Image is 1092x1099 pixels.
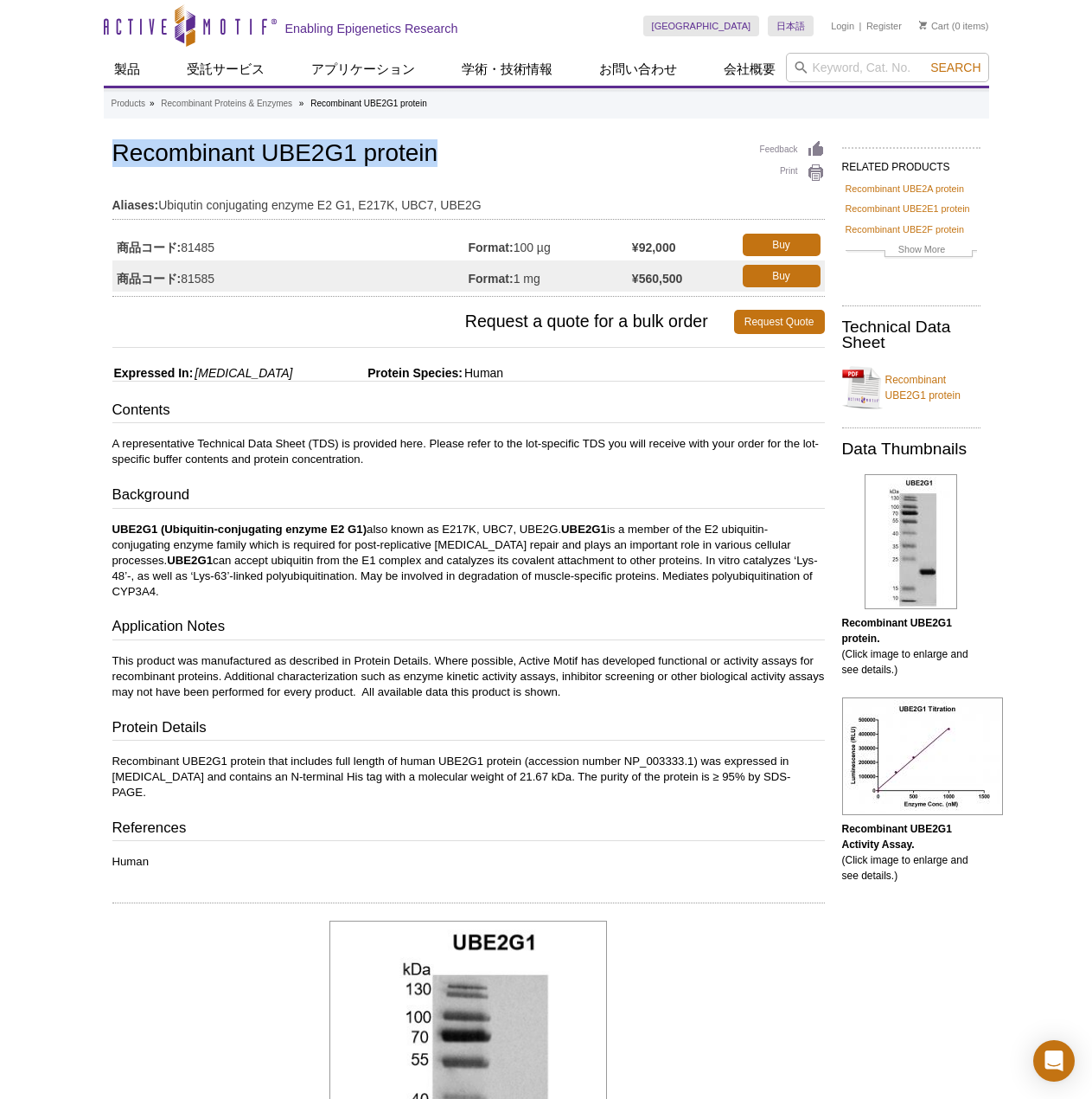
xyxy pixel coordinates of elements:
[112,310,734,334] span: Request a quote for a bulk order
[296,366,463,380] span: Protein Species:
[463,366,503,380] span: Human
[112,522,825,600] p: also known as E217K, UBC7, UBE2G. is a member of the E2 ubiquitin-conjugating enzyme family which...
[1033,1040,1075,1082] div: Open Intercom Messenger
[195,366,292,380] i: [MEDICAL_DATA]
[161,96,292,112] a: Recombinant Proteins & Enzymes
[919,21,927,29] img: Your Cart
[842,319,980,350] h2: Technical Data Sheet
[112,717,825,742] h3: Protein Details
[713,53,786,86] a: 会社概要
[112,260,469,292] td: 81585
[112,140,825,170] h1: Recombinant UBE2G1 protein
[112,818,825,842] h3: References
[786,53,989,82] input: Keyword, Cat. No.
[865,474,957,609] img: Recombinant UBE2G1 protein
[846,222,964,237] a: Recombinant UBE2F protein
[743,265,821,287] a: Buy
[112,754,825,800] p: Recombinant UBE2G1 protein that includes full length of human UBE2G1 protein (accession number NP...
[643,16,760,36] a: [GEOGRAPHIC_DATA]
[919,16,989,36] li: (0 items)
[112,96,145,112] a: Products
[846,241,977,261] a: Show More
[112,523,367,536] strong: UBE2G1 (Ubiquitin-conjugating enzyme E2 G1)
[919,20,949,32] a: Cart
[846,181,964,196] a: Recombinant UBE2A protein
[469,229,632,260] td: 100 µg
[112,854,825,870] p: Human
[112,485,825,509] h3: Background
[842,617,952,645] b: Recombinant UBE2G1 protein.
[760,164,825,183] a: Print
[451,53,563,86] a: 学術・技術情報
[589,53,687,86] a: お問い合わせ
[842,441,980,457] h2: Data Thumbnails
[734,310,825,334] a: Request Quote
[285,21,458,36] h2: Enabling Epigenetics Research
[112,366,194,380] span: Expressed In:
[768,16,814,36] a: 日本語
[112,436,825,467] p: A representative Technical Data Sheet (TDS) is provided here. Please refer to the lot-specific TD...
[150,99,155,108] li: »
[176,53,275,86] a: 受託サービス
[301,53,425,86] a: アプリケーション
[117,240,182,255] strong: 商品コード:
[112,197,159,213] strong: Aliases:
[112,653,825,700] p: This product was manufactured as described in Protein Details. Where possible, Active Motif has d...
[469,271,514,286] strong: Format:
[842,147,980,178] h2: RELATED PRODUCTS
[112,400,825,424] h3: Contents
[842,821,980,884] p: (Click image to enlarge and see details.)
[469,260,632,292] td: 1 mg
[167,554,213,567] strong: UBE2G1
[469,240,514,255] strong: Format:
[842,615,980,678] p: (Click image to enlarge and see details.)
[842,362,980,414] a: Recombinant UBE2G1 protein
[299,99,304,108] li: »
[925,60,986,75] button: Search
[743,234,821,256] a: Buy
[632,240,676,255] strong: ¥92,000
[310,99,427,108] li: Recombinant UBE2G1 protein
[632,271,682,286] strong: ¥560,500
[112,229,469,260] td: 81485
[117,271,182,286] strong: 商品コード:
[112,187,825,215] td: Ubiqutin conjugating enzyme E2 G1, E217K, UBC7, UBE2G
[866,20,902,32] a: Register
[846,201,970,216] a: Recombinant UBE2E1 protein
[859,16,862,36] li: |
[930,61,980,74] span: Search
[831,20,854,32] a: Login
[561,523,607,536] strong: UBE2G1
[760,140,825,159] a: Feedback
[842,697,1003,815] img: Recombinant UBE2G1 Activity Assay
[842,823,952,851] b: Recombinant UBE2G1 Activity Assay.
[112,616,825,640] h3: Application Notes
[104,53,150,86] a: 製品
